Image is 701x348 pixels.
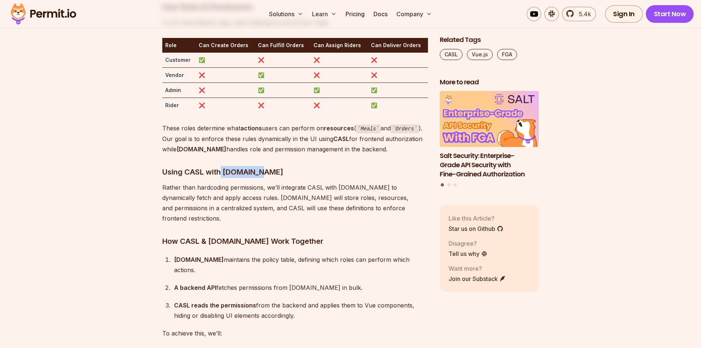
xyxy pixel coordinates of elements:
[343,7,368,21] a: Pricing
[356,124,381,133] code: Meals
[368,68,428,83] td: ❌
[255,83,311,98] td: ✅
[165,87,181,93] strong: Admin
[646,5,694,23] a: Start Now
[441,183,444,187] button: Go to slide 1
[371,42,421,48] strong: Can Deliver Orders
[174,300,428,321] div: from the backend and applies them to Vue components, hiding or disabling UI elements accordingly.
[449,274,506,283] a: Join our Substack
[324,124,354,132] strong: resources
[449,214,503,223] p: Like this Article?
[371,7,390,21] a: Docs
[174,282,428,293] div: fetches permissions from [DOMAIN_NAME] in bulk.
[240,124,262,132] strong: actions
[199,42,248,48] strong: Can Create Orders
[177,145,226,153] strong: [DOMAIN_NAME]
[311,68,368,83] td: ❌
[309,7,340,21] button: Learn
[440,91,539,188] div: Posts
[449,224,503,233] a: Star us on Github
[162,328,428,338] p: To achieve this, we’ll:
[368,53,428,68] td: ❌
[391,124,418,133] code: Orders
[162,123,428,154] p: These roles determine what users can perform on ( and ). Our goal is to enforce these rules dynam...
[162,235,428,247] h3: How CASL & [DOMAIN_NAME] Work Together
[440,35,539,45] h2: Related Tags
[449,264,506,273] p: Want more?
[311,98,368,113] td: ❌
[165,72,184,78] strong: Vendor
[196,53,255,68] td: ✅
[605,5,643,23] a: Sign In
[196,98,255,113] td: ❌
[440,78,539,87] h2: More to read
[447,183,450,186] button: Go to slide 2
[440,49,463,60] a: CASL
[162,182,428,224] p: Rather than hardcoding permissions, we’ll integrate CASL with [DOMAIN_NAME] to dynamically fetch ...
[255,98,311,113] td: ❌
[266,7,306,21] button: Solutions
[174,284,216,291] strong: A backend API
[497,49,517,60] a: FGA
[258,42,304,48] strong: Can Fulfill Orders
[368,83,428,98] td: ✅
[467,49,493,60] a: Vue.js
[311,83,368,98] td: ✅
[255,68,311,83] td: ✅
[174,256,224,263] strong: [DOMAIN_NAME]
[165,57,191,63] strong: Customer
[162,166,428,178] h3: Using CASL with [DOMAIN_NAME]
[7,1,79,27] img: Permit logo
[449,239,488,248] p: Disagree?
[311,53,368,68] td: ❌
[174,302,256,309] strong: CASL reads the permissions
[440,91,539,179] li: 1 of 3
[165,42,177,48] strong: Role
[196,83,255,98] td: ❌
[562,7,596,21] a: 5.4k
[368,98,428,113] td: ✅
[333,135,349,143] strong: CASL
[440,151,539,179] h3: Salt Security: Enterprise-Grade API Security with Fine-Grained Authorization
[165,102,179,108] strong: Rider
[196,68,255,83] td: ❌
[574,10,591,18] span: 5.4k
[255,53,311,68] td: ❌
[174,254,428,275] div: maintains the policy table, defining which roles can perform which actions.
[449,249,488,258] a: Tell us why
[454,183,457,186] button: Go to slide 3
[440,91,539,147] img: Salt Security: Enterprise-Grade API Security with Fine-Grained Authorization
[393,7,435,21] button: Company
[314,42,361,48] strong: Can Assign Riders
